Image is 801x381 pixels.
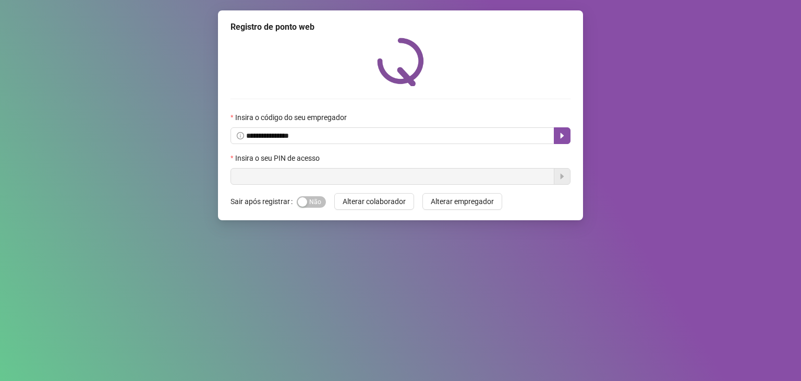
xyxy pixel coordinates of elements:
[230,112,354,123] label: Insira o código do seu empregador
[334,193,414,210] button: Alterar colaborador
[237,132,244,139] span: info-circle
[431,196,494,207] span: Alterar empregador
[422,193,502,210] button: Alterar empregador
[377,38,424,86] img: QRPoint
[343,196,406,207] span: Alterar colaborador
[558,132,566,140] span: caret-right
[230,193,297,210] label: Sair após registrar
[230,152,326,164] label: Insira o seu PIN de acesso
[230,21,571,33] div: Registro de ponto web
